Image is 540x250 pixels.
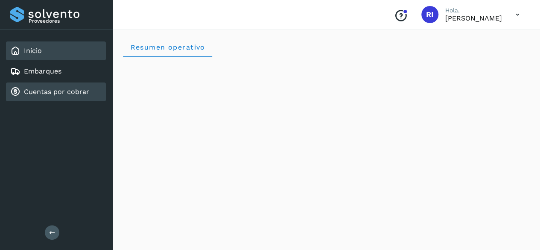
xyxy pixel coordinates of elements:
[445,7,502,14] p: Hola,
[130,43,205,51] span: Resumen operativo
[24,88,89,96] a: Cuentas por cobrar
[29,18,102,24] p: Proveedores
[6,41,106,60] div: Inicio
[24,47,42,55] a: Inicio
[24,67,61,75] a: Embarques
[445,14,502,22] p: Renata Isabel Najar Zapien
[6,62,106,81] div: Embarques
[6,82,106,101] div: Cuentas por cobrar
